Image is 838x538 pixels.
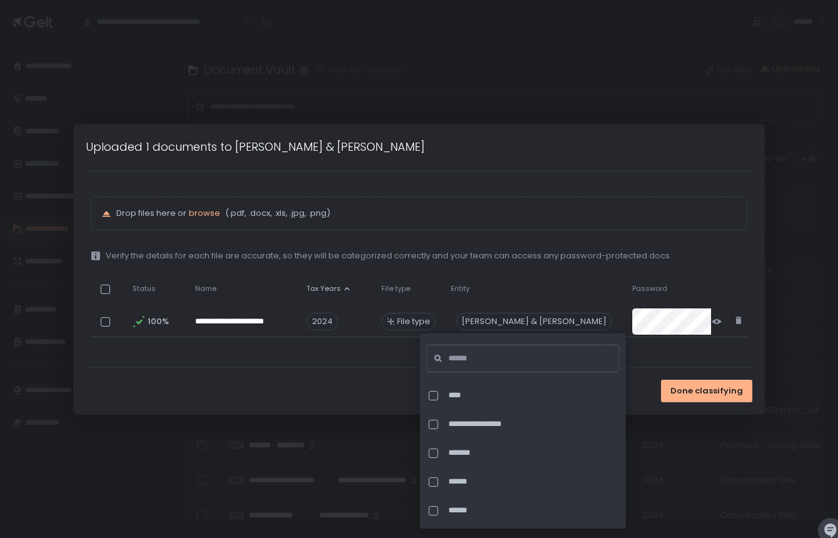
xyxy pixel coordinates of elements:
div: [PERSON_NAME] & [PERSON_NAME] [456,313,612,330]
h1: Uploaded 1 documents to [PERSON_NAME] & [PERSON_NAME] [86,138,425,155]
span: Done classifying [670,385,743,397]
span: File type [397,316,430,327]
span: 2024 [306,313,338,330]
span: browse [189,207,220,219]
span: 100% [148,316,168,327]
button: Done classifying [661,380,752,402]
span: Status [133,284,156,293]
p: Drop files here or [116,208,737,219]
span: Password [632,284,667,293]
span: Entity [451,284,470,293]
span: File type [381,284,410,293]
span: (.pdf, .docx, .xls, .jpg, .png) [223,208,330,219]
span: Name [195,284,216,293]
button: browse [189,208,220,219]
span: Tax Years [306,284,341,293]
span: Verify the details for each file are accurate, so they will be categorized correctly and your tea... [106,250,672,261]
